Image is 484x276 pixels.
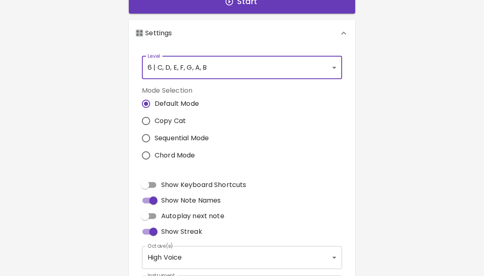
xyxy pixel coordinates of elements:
[129,20,355,46] div: 🎛️ Settings
[155,99,199,109] span: Default Mode
[155,116,186,126] span: Copy Cat
[142,56,342,79] div: 6 | C, D, E, F, G, A, B
[161,180,246,190] span: Show Keyboard Shortcuts
[161,211,224,221] span: Autoplay next note
[161,227,202,237] span: Show Streak
[155,151,195,160] span: Chord Mode
[148,242,174,249] label: Octave(s)
[142,86,215,95] label: Mode Selection
[142,246,342,269] div: High Voice
[135,28,172,38] p: 🎛️ Settings
[161,196,221,205] span: Show Note Names
[155,133,209,143] span: Sequential Mode
[148,52,160,59] label: Level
